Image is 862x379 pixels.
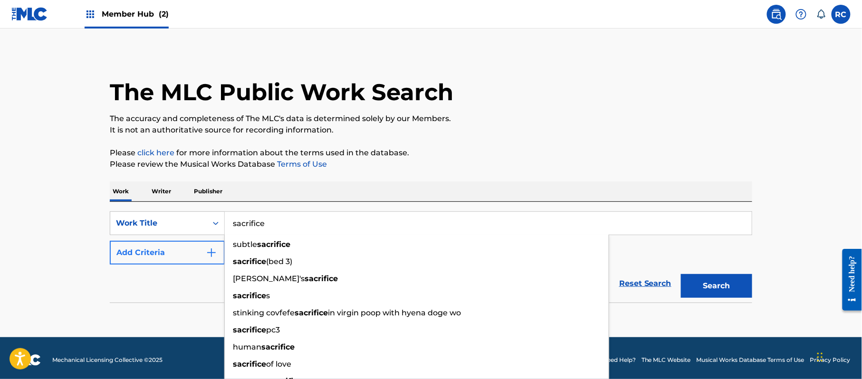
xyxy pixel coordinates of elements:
[102,9,169,19] span: Member Hub
[233,360,266,369] strong: sacrifice
[110,241,225,265] button: Add Criteria
[110,113,752,124] p: The accuracy and completeness of The MLC's data is determined solely by our Members.
[767,5,786,24] a: Public Search
[266,325,280,334] span: pc3
[233,257,266,266] strong: sacrifice
[206,247,217,258] img: 9d2ae6d4665cec9f34b9.svg
[110,181,132,201] p: Work
[697,356,805,364] a: Musical Works Database Terms of Use
[191,181,225,201] p: Publisher
[110,78,453,106] h1: The MLC Public Work Search
[814,333,862,379] iframe: Chat Widget
[614,273,676,294] a: Reset Search
[642,356,691,364] a: The MLC Website
[233,274,305,283] span: [PERSON_NAME]'s
[52,356,163,364] span: Mechanical Licensing Collective © 2025
[233,308,295,317] span: stinking covfefe
[257,240,290,249] strong: sacrifice
[295,308,328,317] strong: sacrifice
[771,9,782,20] img: search
[110,124,752,136] p: It is not an authoritative source for recording information.
[603,356,636,364] a: Need Help?
[328,308,461,317] span: in virgin poop with hyena doge wo
[233,342,261,351] span: human
[110,211,752,303] form: Search Form
[233,325,266,334] strong: sacrifice
[266,291,270,300] span: s
[816,9,826,19] div: Notifications
[261,342,295,351] strong: sacrifice
[149,181,174,201] p: Writer
[266,360,291,369] span: of love
[233,240,257,249] span: subtle
[275,160,327,169] a: Terms of Use
[266,257,292,266] span: (bed 3)
[137,148,174,157] a: click here
[792,5,811,24] div: Help
[110,147,752,159] p: Please for more information about the terms used in the database.
[11,7,48,21] img: MLC Logo
[810,356,851,364] a: Privacy Policy
[832,5,851,24] div: User Menu
[116,218,201,229] div: Work Title
[817,343,823,371] div: Drag
[835,242,862,318] iframe: Resource Center
[110,159,752,170] p: Please review the Musical Works Database
[795,9,807,20] img: help
[159,9,169,19] span: (2)
[85,9,96,20] img: Top Rightsholders
[681,274,752,298] button: Search
[305,274,338,283] strong: sacrifice
[233,291,266,300] strong: sacrifice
